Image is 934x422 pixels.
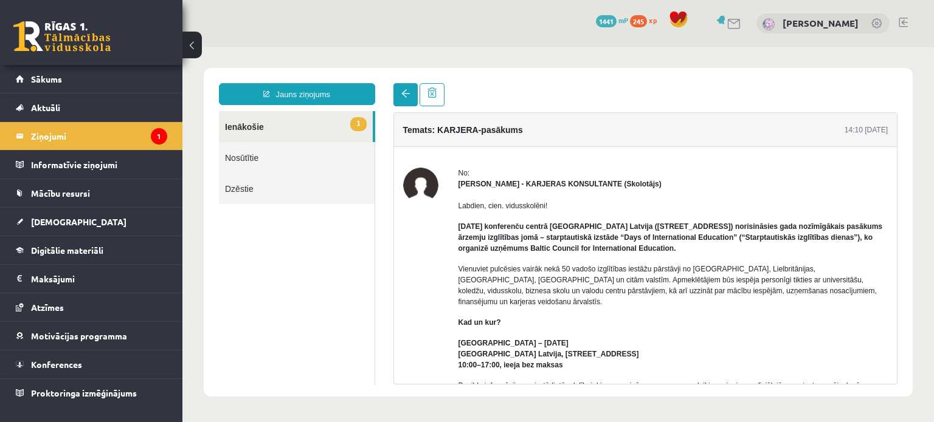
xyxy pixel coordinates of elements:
a: Proktoringa izmēģinājums [16,379,167,407]
i: 1 [151,128,167,145]
span: Digitālie materiāli [31,245,103,256]
a: Ziņojumi1 [16,122,167,150]
a: Konferences [16,350,167,378]
div: No: [276,121,706,132]
span: 1441 [596,15,617,27]
a: [PERSON_NAME] [783,17,859,29]
a: 1Ienākošie [36,64,190,95]
span: Atzīmes [31,302,64,313]
strong: Kad un kur? [276,271,319,280]
a: Aktuāli [16,94,167,121]
span: Proktoringa izmēģinājums [31,387,137,398]
span: [DEMOGRAPHIC_DATA] [31,216,126,227]
img: Karīna Saveļjeva - KARJERAS KONSULTANTE [221,121,256,156]
a: 1441 mP [596,15,628,25]
h4: Temats: KARJERA-pasākums [221,78,341,88]
span: Sākums [31,73,62,84]
strong: [DATE] konferenču centrā [GEOGRAPHIC_DATA] Latvija ([STREET_ADDRESS]) norisināsies gada nozīmīgāk... [276,175,700,206]
legend: Maksājumi [31,265,167,293]
a: Digitālie materiāli [16,236,167,264]
p: Labdien, cien. vidusskolēni! [276,154,706,165]
span: xp [649,15,657,25]
a: Rīgas 1. Tālmācības vidusskola [13,21,111,52]
span: Aktuāli [31,102,60,113]
span: Mācību resursi [31,188,90,199]
legend: Ziņojumi [31,122,167,150]
a: Dzēstie [36,126,192,157]
span: Motivācijas programma [31,330,127,341]
a: 245 xp [630,15,663,25]
span: Konferences [31,359,82,370]
img: Alisa Gerbe [763,18,775,30]
a: Atzīmes [16,293,167,321]
a: Informatīvie ziņojumi [16,151,167,179]
a: [DEMOGRAPHIC_DATA] [16,208,167,236]
span: 245 [630,15,647,27]
p: Papildu informācija par izstādi, tās dalībniekiem, semināru programmu un laikiem pieejama oficiāl... [276,333,706,355]
strong: [GEOGRAPHIC_DATA] – [DATE] [GEOGRAPHIC_DATA] Latvija, [STREET_ADDRESS] 10:00–17:00, ieeja bez maksas [276,292,457,322]
span: 1 [168,70,184,84]
a: Sākums [16,65,167,93]
a: Jauns ziņojums [36,36,193,58]
p: Vienuviet pulcēsies vairāk nekā 50 vadošo izglītības iestāžu pārstāvji no [GEOGRAPHIC_DATA], Liel... [276,217,706,260]
span: mP [618,15,628,25]
div: 14:10 [DATE] [662,78,705,89]
a: Mācību resursi [16,179,167,207]
a: Motivācijas programma [16,322,167,350]
a: Maksājumi [16,265,167,293]
a: Nosūtītie [36,95,192,126]
strong: [PERSON_NAME] - KARJERAS KONSULTANTE (Skolotājs) [276,133,479,141]
legend: Informatīvie ziņojumi [31,151,167,179]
